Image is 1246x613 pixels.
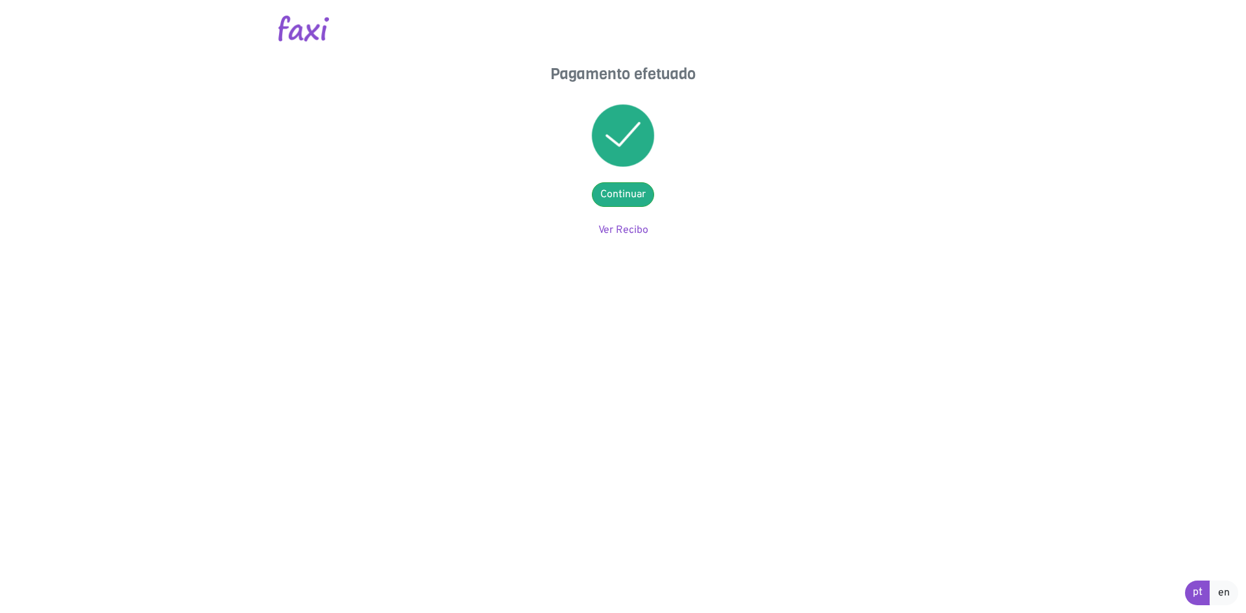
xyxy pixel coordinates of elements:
[592,182,654,207] a: Continuar
[1185,581,1210,605] a: pt
[1210,581,1238,605] a: en
[493,65,753,84] h4: Pagamento efetuado
[598,224,648,237] a: Ver Recibo
[592,104,654,167] img: success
